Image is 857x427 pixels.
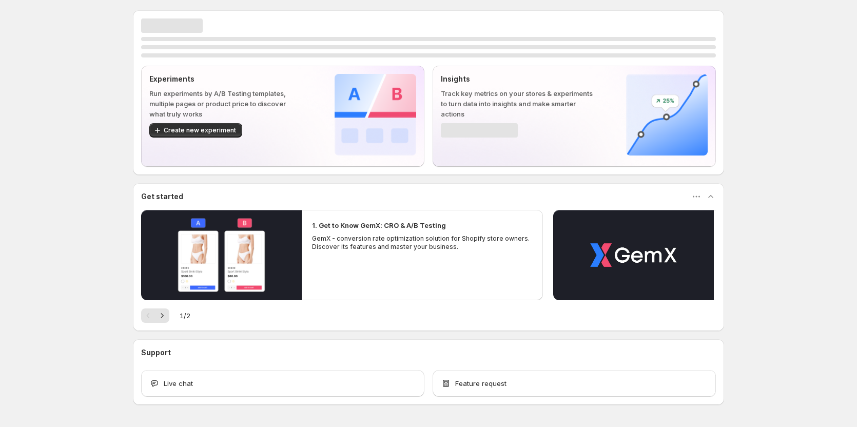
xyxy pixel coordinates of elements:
[141,210,302,300] button: Play video
[141,347,171,358] h3: Support
[180,310,190,321] span: 1 / 2
[164,126,236,134] span: Create new experiment
[149,74,302,84] p: Experiments
[553,210,714,300] button: Play video
[441,74,593,84] p: Insights
[441,88,593,119] p: Track key metrics on your stores & experiments to turn data into insights and make smarter actions
[141,191,183,202] h3: Get started
[312,220,446,230] h2: 1. Get to Know GemX: CRO & A/B Testing
[335,74,416,156] img: Experiments
[155,308,169,323] button: Next
[312,235,533,251] p: GemX - conversion rate optimization solution for Shopify store owners. Discover its features and ...
[141,308,169,323] nav: Pagination
[149,88,302,119] p: Run experiments by A/B Testing templates, multiple pages or product price to discover what truly ...
[455,378,507,389] span: Feature request
[164,378,193,389] span: Live chat
[149,123,242,138] button: Create new experiment
[626,74,708,156] img: Insights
